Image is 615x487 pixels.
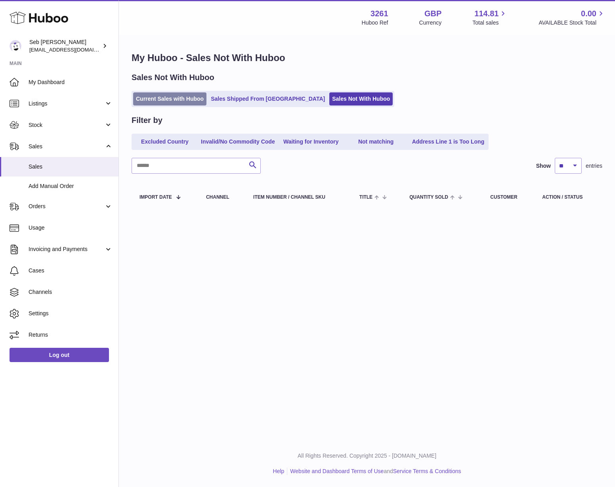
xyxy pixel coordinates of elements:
[10,348,109,362] a: Log out
[424,8,441,19] strong: GBP
[290,468,384,474] a: Website and Dashboard Terms of Use
[132,52,602,64] h1: My Huboo - Sales Not With Huboo
[539,19,605,27] span: AVAILABLE Stock Total
[287,468,461,475] li: and
[586,162,602,170] span: entries
[419,19,442,27] div: Currency
[208,92,328,105] a: Sales Shipped From [GEOGRAPHIC_DATA]
[29,331,113,339] span: Returns
[362,19,388,27] div: Huboo Ref
[359,195,372,200] span: Title
[539,8,605,27] a: 0.00 AVAILABLE Stock Total
[29,182,113,190] span: Add Manual Order
[10,40,21,52] img: ecom@bravefoods.co.uk
[29,79,113,86] span: My Dashboard
[132,72,214,83] h2: Sales Not With Huboo
[29,203,104,210] span: Orders
[29,245,104,253] span: Invoicing and Payments
[409,195,448,200] span: Quantity Sold
[29,121,104,129] span: Stock
[29,46,117,53] span: [EMAIL_ADDRESS][DOMAIN_NAME]
[393,468,461,474] a: Service Terms & Conditions
[472,8,508,27] a: 114.81 Total sales
[474,8,498,19] span: 114.81
[125,452,609,460] p: All Rights Reserved. Copyright 2025 - [DOMAIN_NAME]
[273,468,285,474] a: Help
[29,143,104,150] span: Sales
[542,195,594,200] div: Action / Status
[581,8,596,19] span: 0.00
[29,224,113,232] span: Usage
[279,135,343,148] a: Waiting for Inventory
[29,38,101,54] div: Seb [PERSON_NAME]
[133,135,197,148] a: Excluded Country
[490,195,526,200] div: Customer
[198,135,278,148] a: Invalid/No Commodity Code
[29,163,113,171] span: Sales
[536,162,551,170] label: Show
[29,288,113,296] span: Channels
[472,19,508,27] span: Total sales
[132,115,162,126] h2: Filter by
[139,195,172,200] span: Import date
[29,310,113,317] span: Settings
[409,135,487,148] a: Address Line 1 is Too Long
[371,8,388,19] strong: 3261
[253,195,344,200] div: Item Number / Channel SKU
[133,92,206,105] a: Current Sales with Huboo
[29,267,113,274] span: Cases
[329,92,393,105] a: Sales Not With Huboo
[206,195,237,200] div: Channel
[29,100,104,107] span: Listings
[344,135,408,148] a: Not matching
